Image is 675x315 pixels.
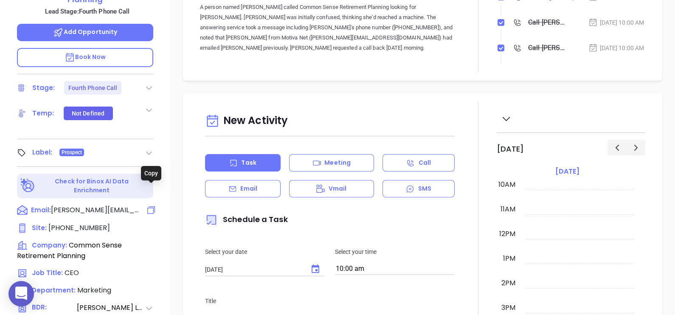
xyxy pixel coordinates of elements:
[324,158,351,167] p: Meeting
[32,82,55,94] div: Stage:
[497,144,524,154] h2: [DATE]
[32,107,54,120] div: Temp:
[32,223,47,232] span: Site :
[141,166,161,180] div: Copy
[626,140,645,155] button: Next day
[607,140,627,155] button: Previous day
[65,268,79,278] span: CEO
[588,18,644,27] div: [DATE] 10:00 AM
[65,53,106,61] span: Book Now
[500,278,517,288] div: 2pm
[241,158,256,167] p: Task
[528,42,566,54] div: Call [PERSON_NAME] to follow up
[419,158,431,167] p: Call
[32,268,63,277] span: Job Title:
[240,184,257,193] p: Email
[32,146,53,159] div: Label:
[335,247,455,256] p: Select your time
[205,110,455,132] div: New Activity
[48,223,110,233] span: [PHONE_NUMBER]
[528,16,566,29] div: Call [PERSON_NAME] to follow up
[588,43,644,53] div: [DATE] 10:00 AM
[72,107,104,120] div: Not Defined
[498,229,517,239] div: 12pm
[497,180,517,190] div: 10am
[32,241,67,250] span: Company:
[53,28,118,36] span: Add Opportunity
[499,204,517,214] div: 11am
[205,214,288,225] span: Schedule a Task
[68,81,118,95] div: Fourth Phone Call
[307,261,324,278] button: Choose date, selected date is Aug 28, 2025
[554,166,581,177] a: [DATE]
[205,296,455,306] p: Title
[21,6,153,17] p: Lead Stage: Fourth Phone Call
[205,247,325,256] p: Select your date
[32,286,76,295] span: Department:
[77,303,145,313] span: [PERSON_NAME] Lechado
[51,205,140,215] span: [PERSON_NAME][EMAIL_ADDRESS][PERSON_NAME][DOMAIN_NAME]
[20,178,35,193] img: Ai-Enrich-DaqCidB-.svg
[17,240,122,261] span: Common Sense Retirement Planning
[501,253,517,264] div: 1pm
[31,205,51,216] span: Email:
[205,265,304,274] input: MM/DD/YYYY
[62,148,82,157] span: Prospect
[329,184,347,193] p: Vmail
[418,184,431,193] p: SMS
[77,285,111,295] span: Marketing
[200,2,460,53] p: A person named [PERSON_NAME] called Common Sense Retirement Planning looking for [PERSON_NAME]. [...
[32,303,76,313] span: BDR:
[500,303,517,313] div: 3pm
[37,177,147,195] p: Check for Binox AI Data Enrichment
